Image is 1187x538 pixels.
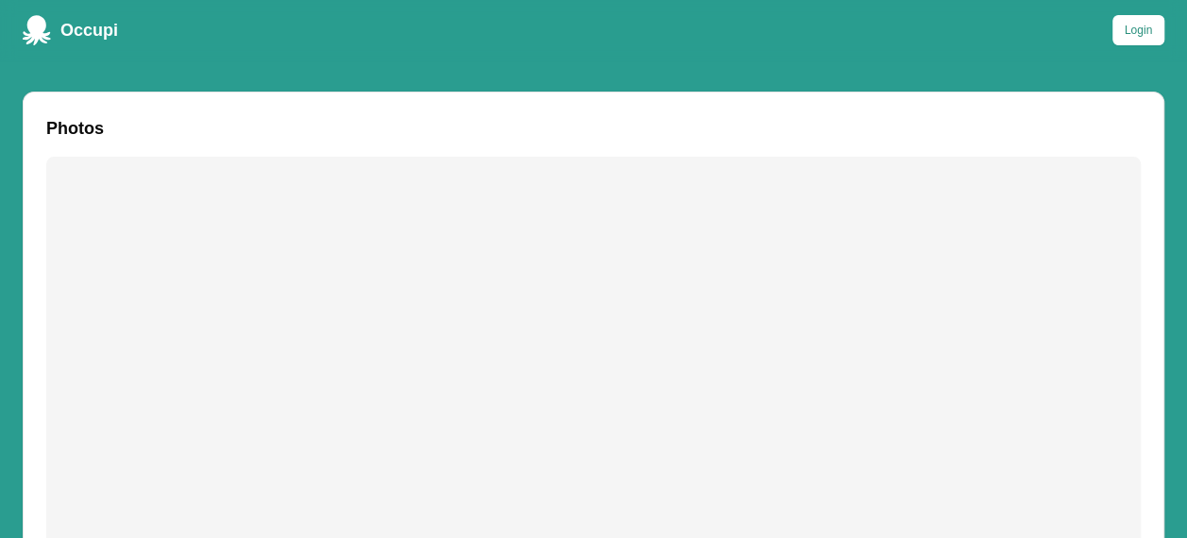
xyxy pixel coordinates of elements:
[60,17,118,43] span: Occupi
[46,115,1141,142] h3: Photos
[1112,15,1164,45] button: Login
[1112,15,1164,45] nav: Main
[23,15,118,45] a: Occupi
[1112,21,1164,37] a: Login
